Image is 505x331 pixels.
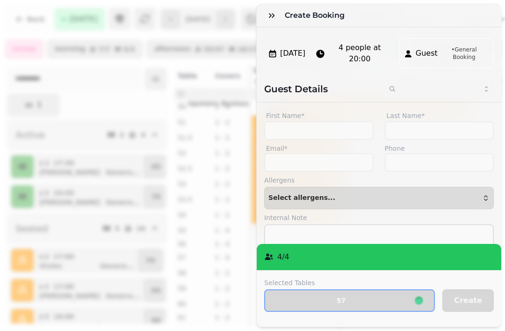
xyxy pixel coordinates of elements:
label: First Name* [264,110,374,121]
span: 4 people at 20:00 [328,42,392,65]
h3: Create Booking [285,10,348,21]
p: 57 [337,297,346,304]
h2: Guest Details [264,82,375,96]
span: Guest [416,48,438,59]
label: Last Name* [385,110,494,121]
span: • General Booking [440,46,488,61]
label: Internal Note [264,213,494,222]
span: Select allergens... [268,194,335,202]
label: Selected Tables [264,278,435,287]
span: Create [454,297,482,304]
span: [DATE] [280,48,305,59]
button: Create [442,289,494,312]
label: Phone [385,144,494,153]
button: Select allergens... [264,187,494,209]
p: 4 / 4 [277,251,289,263]
button: 57 [264,289,435,312]
label: Allergens [264,176,494,185]
label: Email* [264,144,374,153]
